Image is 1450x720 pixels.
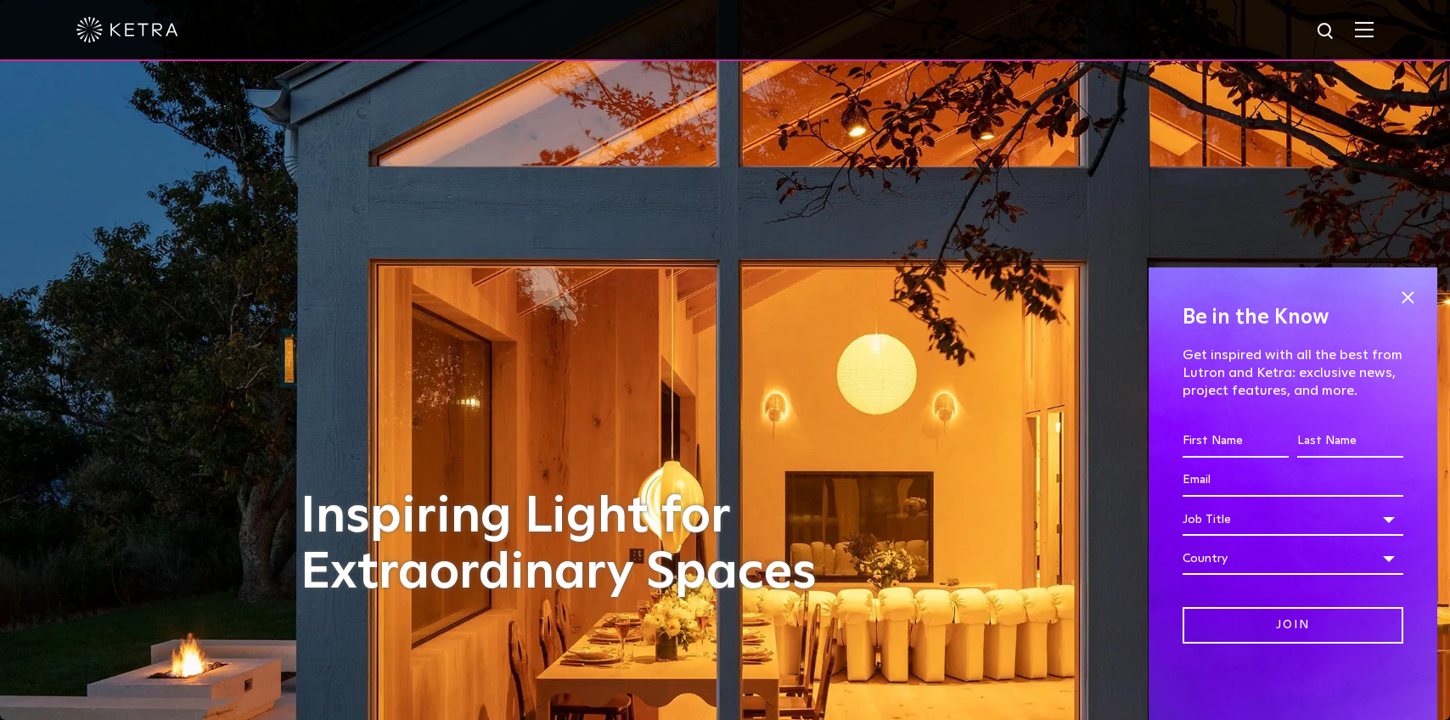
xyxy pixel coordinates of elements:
[1183,607,1403,644] input: Join
[1183,346,1403,399] p: Get inspired with all the best from Lutron and Ketra: exclusive news, project features, and more.
[1183,464,1403,497] input: Email
[1297,425,1403,458] input: Last Name
[1316,21,1337,42] img: search icon
[1183,543,1403,575] div: Country
[1183,425,1289,458] input: First Name
[1355,21,1374,37] img: Hamburger%20Nav.svg
[1183,301,1403,334] h4: Be in the Know
[76,17,178,42] img: ketra-logo-2019-white
[1183,503,1403,536] div: Job Title
[301,489,852,601] h1: Inspiring Light for Extraordinary Spaces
